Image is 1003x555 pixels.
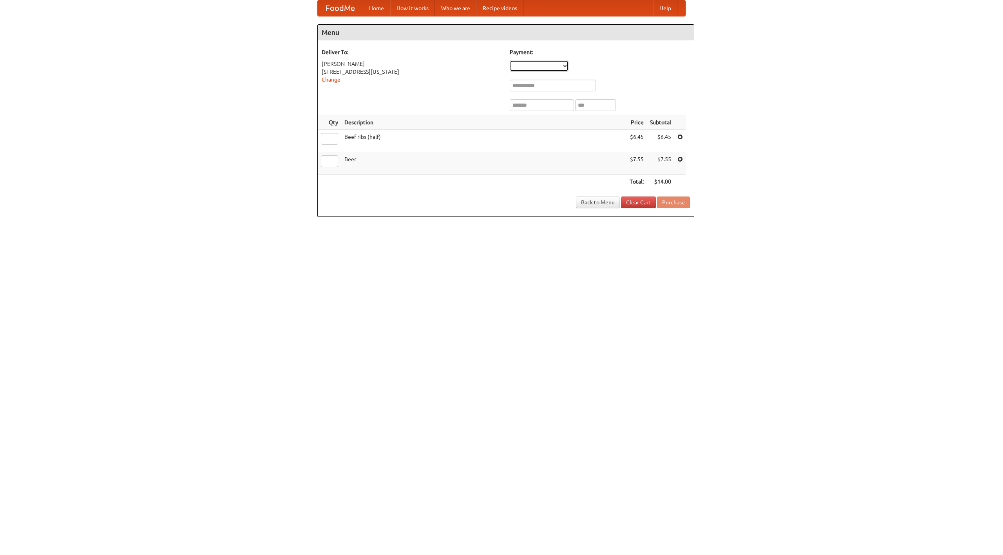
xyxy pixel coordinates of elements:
[626,152,647,175] td: $7.55
[653,0,677,16] a: Help
[621,197,656,208] a: Clear Cart
[318,0,363,16] a: FoodMe
[626,130,647,152] td: $6.45
[341,130,626,152] td: Beef ribs (half)
[318,115,341,130] th: Qty
[322,60,502,68] div: [PERSON_NAME]
[510,48,690,56] h5: Payment:
[626,115,647,130] th: Price
[341,152,626,175] td: Beer
[647,115,674,130] th: Subtotal
[647,152,674,175] td: $7.55
[435,0,476,16] a: Who we are
[322,48,502,56] h5: Deliver To:
[318,25,694,40] h4: Menu
[576,197,620,208] a: Back to Menu
[647,130,674,152] td: $6.45
[363,0,390,16] a: Home
[322,76,340,83] a: Change
[657,197,690,208] button: Purchase
[626,175,647,189] th: Total:
[341,115,626,130] th: Description
[390,0,435,16] a: How it works
[476,0,523,16] a: Recipe videos
[647,175,674,189] th: $14.00
[322,68,502,76] div: [STREET_ADDRESS][US_STATE]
